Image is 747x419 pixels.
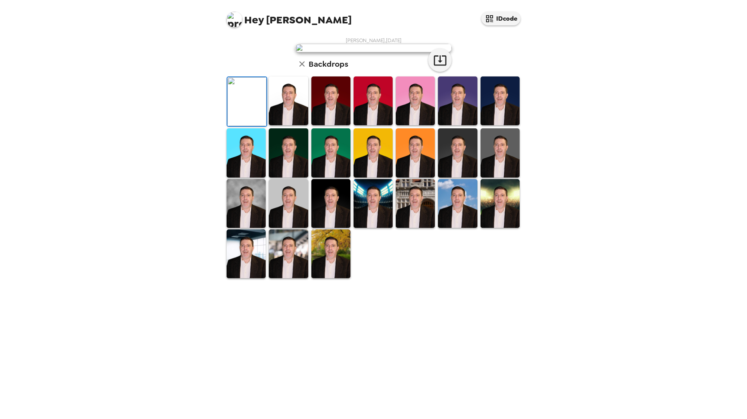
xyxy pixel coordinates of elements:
[295,44,452,52] img: user
[227,8,352,25] span: [PERSON_NAME]
[346,37,402,44] span: [PERSON_NAME] , [DATE]
[309,58,348,70] h6: Backdrops
[244,13,264,27] span: Hey
[227,77,266,126] img: Original
[227,12,242,27] img: profile pic
[481,12,520,25] button: IDcode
